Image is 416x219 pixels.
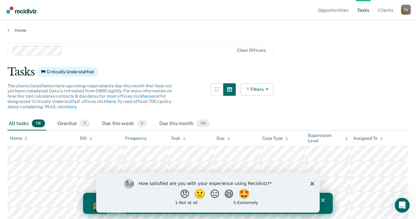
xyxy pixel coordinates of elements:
img: Recidiviz [7,7,37,13]
div: Overdue2 [56,117,91,131]
button: Filters [241,83,274,96]
span: 116 [196,119,210,128]
div: Due this month116 [158,117,211,131]
iframe: Survey by Kim from Recidiviz [96,173,320,213]
a: Home [7,27,409,33]
div: Close [238,6,244,9]
div: 🚨 The technical error preventing the designation from appearing has been resolved. Your office's ... [25,4,230,23]
div: Supervision Level [308,133,348,144]
div: Assigned To [353,136,383,141]
button: Profile dropdown button [401,5,411,15]
span: 0 [137,119,147,128]
div: All tasks118 [7,117,46,131]
div: Name [10,136,27,141]
span: 2 [80,119,89,128]
a: here [142,94,151,99]
span: Critically Understaffed [37,67,98,77]
div: Clear officers [237,48,266,53]
a: here [67,104,76,109]
b: Critically Understaffed Office [25,4,210,17]
span: 118 [32,119,45,128]
iframe: Intercom live chat banner [83,193,333,214]
iframe: Intercom live chat [395,198,410,213]
a: here [106,99,116,104]
div: Case Type [262,136,288,141]
div: SID [80,136,92,141]
div: T G [401,5,411,15]
div: Task [171,136,186,141]
div: Due [216,136,230,141]
div: Frequency [125,136,147,141]
b: Attention! [31,4,60,10]
div: Tasks [7,66,409,78]
div: Due this week0 [101,117,148,131]
span: The clients listed below have upcoming requirements due this month that have not yet been complet... [7,83,172,109]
